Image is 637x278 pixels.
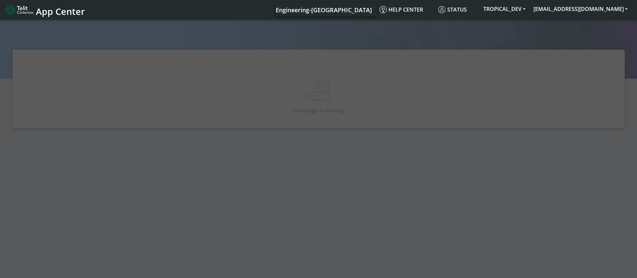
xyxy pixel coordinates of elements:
a: Help center [377,3,436,16]
img: logo-telit-cinterion-gw-new.png [5,5,33,15]
span: Status [438,6,467,13]
span: App Center [36,5,85,18]
img: status.svg [438,6,446,13]
a: App Center [5,3,84,17]
a: Your current platform instance [275,3,372,16]
a: Status [436,3,479,16]
span: Engineering-[GEOGRAPHIC_DATA] [276,6,372,14]
button: [EMAIL_ADDRESS][DOMAIN_NAME] [530,3,632,15]
button: TROPICAL_DEV [479,3,530,15]
img: knowledge.svg [380,6,387,13]
span: Help center [380,6,423,13]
